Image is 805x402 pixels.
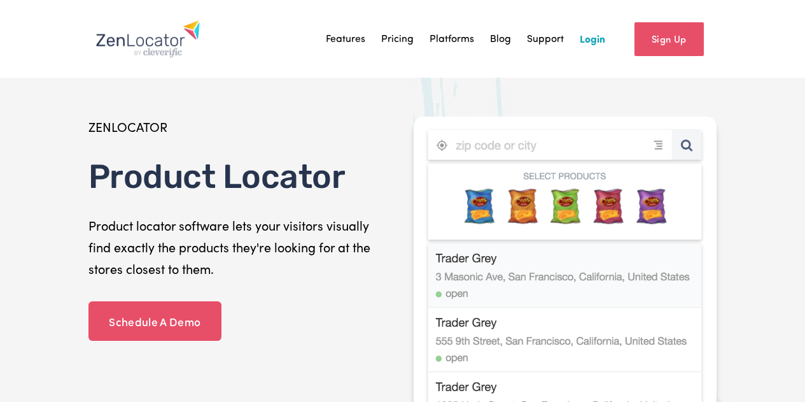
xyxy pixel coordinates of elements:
[430,29,474,48] a: Platforms
[490,29,511,48] a: Blog
[88,215,391,280] p: Product locator software lets your visitors visually find exactly the products they're looking fo...
[527,29,564,48] a: Support
[88,117,391,138] p: ZENLOCATOR
[88,301,221,341] a: Schedule A Demo
[580,29,605,48] a: Login
[88,157,345,196] span: Product Locator
[95,20,200,58] img: Zenlocator
[381,29,414,48] a: Pricing
[326,29,365,48] a: Features
[634,22,704,56] a: Sign Up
